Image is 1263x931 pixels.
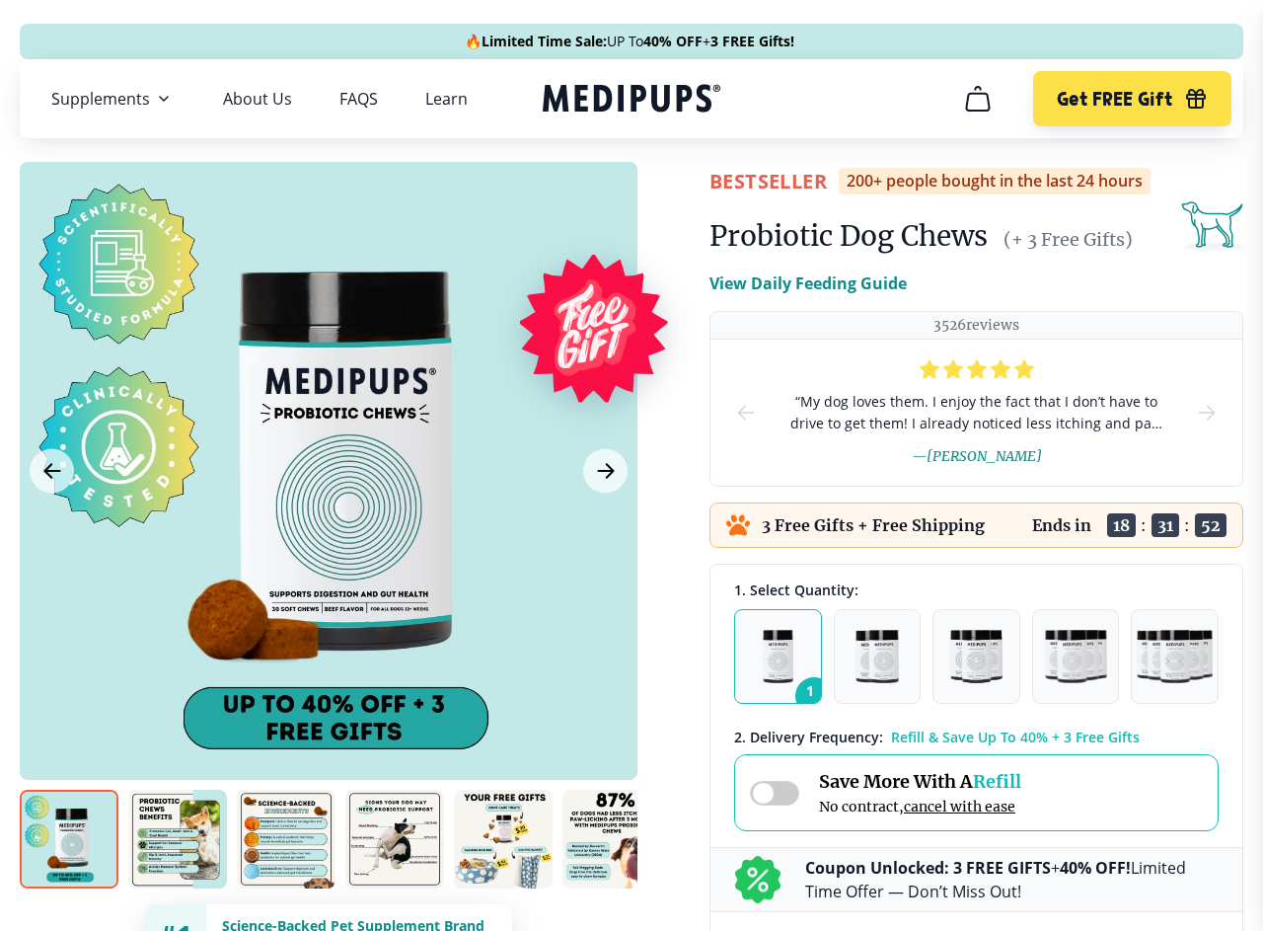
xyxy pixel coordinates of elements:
[734,581,1219,599] div: 1. Select Quantity:
[1033,71,1231,126] button: Get FREE Gift
[454,790,553,889] img: Probiotic Dog Chews | Natural Dog Supplements
[819,798,1021,815] span: No contract,
[891,728,1140,746] span: Refill & Save Up To 40% + 3 Free Gifts
[762,515,985,535] p: 3 Free Gifts + Free Shipping
[1137,630,1213,683] img: Pack of 5 - Natural Dog Supplements
[734,340,758,486] button: prev-slide
[339,89,378,109] a: FAQS
[1195,340,1219,486] button: next-slide
[465,32,794,51] span: 🔥 UP To +
[734,609,822,704] button: 1
[237,790,335,889] img: Probiotic Dog Chews | Natural Dog Supplements
[583,449,628,494] button: Next Image
[223,89,292,109] a: About Us
[425,89,468,109] a: Learn
[30,449,74,494] button: Previous Image
[933,316,1019,335] p: 3526 reviews
[709,218,988,254] h1: Probiotic Dog Chews
[805,857,1051,879] b: Coupon Unlocked: 3 FREE GIFTS
[709,168,827,194] span: BestSeller
[1045,630,1107,683] img: Pack of 4 - Natural Dog Supplements
[709,272,907,295] p: View Daily Feeding Guide
[1195,513,1226,537] span: 52
[954,75,1002,122] button: cart
[20,790,118,889] img: Probiotic Dog Chews | Natural Dog Supplements
[1107,513,1136,537] span: 18
[1032,515,1091,535] p: Ends in
[1057,88,1172,111] span: Get FREE Gift
[1003,228,1133,251] span: (+ 3 Free Gifts)
[543,80,720,120] a: Medipups
[734,728,883,746] span: 2 . Delivery Frequency:
[1141,515,1147,535] span: :
[1152,513,1179,537] span: 31
[912,447,1042,465] span: — [PERSON_NAME]
[1184,515,1190,535] span: :
[950,630,1003,683] img: Pack of 3 - Natural Dog Supplements
[345,790,444,889] img: Probiotic Dog Chews | Natural Dog Supplements
[128,790,227,889] img: Probiotic Dog Chews | Natural Dog Supplements
[789,391,1163,434] span: “ My dog loves them. I enjoy the fact that I don’t have to drive to get them! I already noticed l...
[819,770,1021,793] span: Save More With A
[562,790,661,889] img: Probiotic Dog Chews | Natural Dog Supplements
[973,770,1021,793] span: Refill
[839,168,1151,194] div: 200+ people bought in the last 24 hours
[51,89,150,109] span: Supplements
[763,630,793,683] img: Pack of 1 - Natural Dog Supplements
[51,87,176,111] button: Supplements
[795,677,833,715] span: 1
[805,856,1219,903] p: + Limited Time Offer — Don’t Miss Out!
[855,630,899,683] img: Pack of 2 - Natural Dog Supplements
[904,798,1015,815] span: cancel with ease
[1060,857,1131,879] b: 40% OFF!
